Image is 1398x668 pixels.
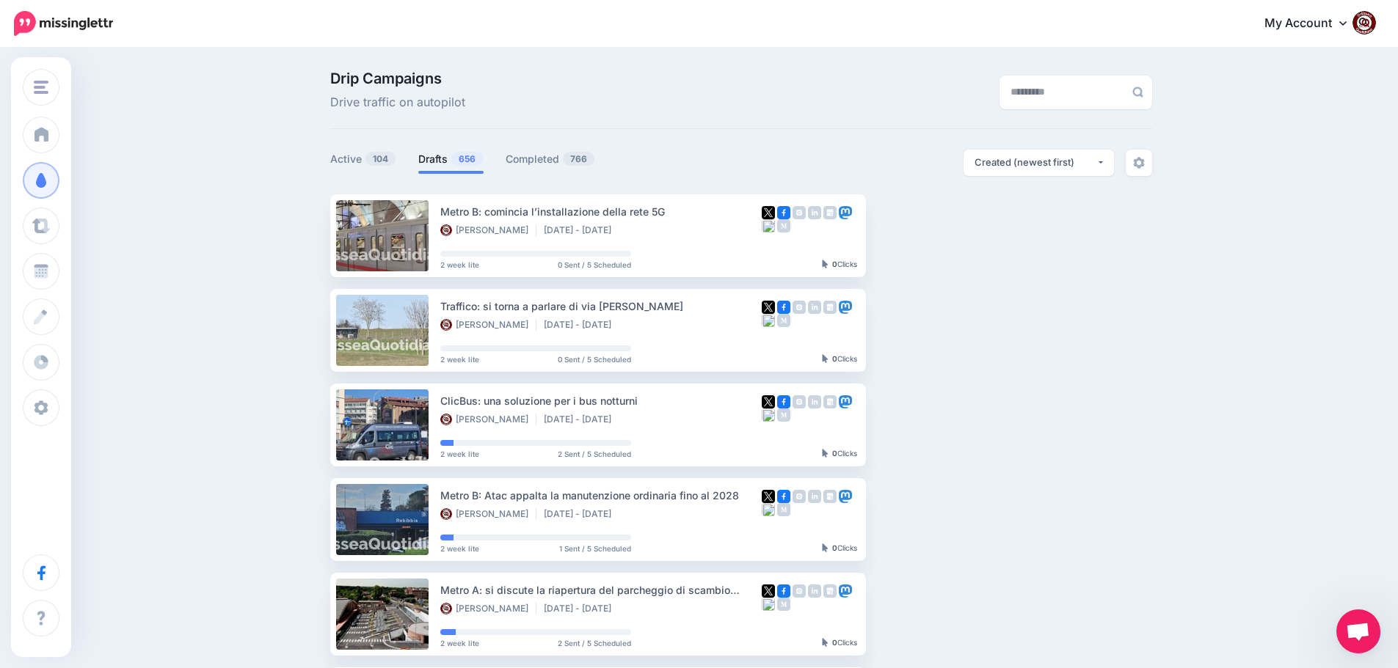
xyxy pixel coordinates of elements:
img: google_business-grey-square.png [823,584,837,598]
img: mastodon-square.png [839,206,852,219]
li: [DATE] - [DATE] [544,319,619,331]
img: medium-grey-square.png [777,503,790,516]
img: linkedin-grey-square.png [808,584,821,598]
img: medium-grey-square.png [777,314,790,327]
li: [PERSON_NAME] [440,224,536,236]
img: twitter-square.png [762,395,775,408]
div: ClicBus: una soluzione per i bus notturni [440,392,762,409]
img: pointer-grey-darker.png [822,449,829,458]
img: mastodon-square.png [839,301,852,314]
li: [DATE] - [DATE] [544,224,619,236]
img: linkedin-grey-square.png [808,206,821,219]
img: google_business-grey-square.png [823,301,837,314]
img: search-grey-6.png [1132,87,1143,98]
button: Created (newest first) [964,150,1114,176]
a: Completed766 [506,150,595,168]
li: [PERSON_NAME] [440,414,536,425]
img: mastodon-square.png [839,584,852,598]
img: google_business-grey-square.png [823,206,837,219]
span: 656 [451,152,483,166]
div: Clicks [822,639,857,647]
img: google_business-grey-square.png [823,490,837,503]
img: Missinglettr [14,11,113,36]
img: instagram-grey-square.png [793,584,806,598]
img: instagram-grey-square.png [793,206,806,219]
b: 0 [832,543,837,552]
span: 2 week lite [440,356,479,363]
div: Clicks [822,449,857,458]
li: [PERSON_NAME] [440,508,536,520]
img: bluesky-grey-square.png [762,598,775,611]
img: twitter-square.png [762,206,775,219]
img: linkedin-grey-square.png [808,395,821,408]
img: google_business-grey-square.png [823,395,837,408]
img: pointer-grey-darker.png [822,638,829,647]
span: 2 week lite [440,545,479,552]
img: facebook-square.png [777,584,790,598]
b: 0 [832,638,837,647]
img: linkedin-grey-square.png [808,301,821,314]
span: Drive traffic on autopilot [330,93,465,112]
a: Drafts656 [418,150,484,168]
img: instagram-grey-square.png [793,490,806,503]
div: Clicks [822,544,857,553]
img: pointer-grey-darker.png [822,354,829,363]
img: facebook-square.png [777,395,790,408]
img: instagram-grey-square.png [793,395,806,408]
div: Created (newest first) [975,155,1096,169]
img: pointer-grey-darker.png [822,543,829,552]
img: twitter-square.png [762,490,775,503]
li: [DATE] - [DATE] [544,603,619,614]
img: pointer-grey-darker.png [822,260,829,268]
img: mastodon-square.png [839,395,852,408]
li: [PERSON_NAME] [440,603,536,614]
span: 2 Sent / 5 Scheduled [558,639,631,647]
span: 2 week lite [440,261,479,268]
div: Metro B: Atac appalta la manutenzione ordinaria fino al 2028 [440,487,762,504]
img: twitter-square.png [762,301,775,314]
a: Aprire la chat [1336,609,1380,653]
img: bluesky-grey-square.png [762,219,775,232]
a: My Account [1250,6,1376,42]
div: Clicks [822,355,857,364]
img: bluesky-grey-square.png [762,408,775,422]
span: 2 week lite [440,639,479,647]
li: [DATE] - [DATE] [544,414,619,425]
div: Clicks [822,260,857,269]
b: 0 [832,260,837,268]
span: 766 [563,152,594,166]
img: linkedin-grey-square.png [808,490,821,503]
a: Active104 [330,150,396,168]
img: instagram-grey-square.png [793,301,806,314]
li: [DATE] - [DATE] [544,508,619,520]
div: Traffico: si torna a parlare di via [PERSON_NAME] [440,298,762,315]
span: 2 Sent / 5 Scheduled [558,450,631,458]
span: Drip Campaigns [330,71,465,86]
img: facebook-square.png [777,206,790,219]
img: facebook-square.png [777,301,790,314]
img: medium-grey-square.png [777,598,790,611]
img: medium-grey-square.png [777,219,790,232]
div: Metro A: si discute la riapertura del parcheggio di scambio [GEOGRAPHIC_DATA] [440,581,762,598]
div: Metro B: comincia l’installazione della rete 5G [440,203,762,220]
img: bluesky-grey-square.png [762,314,775,327]
b: 0 [832,449,837,458]
span: 104 [365,152,396,166]
img: twitter-square.png [762,584,775,598]
img: facebook-square.png [777,490,790,503]
span: 1 Sent / 5 Scheduled [559,545,631,552]
img: menu.png [34,81,48,94]
img: mastodon-square.png [839,490,852,503]
img: medium-grey-square.png [777,408,790,422]
img: bluesky-grey-square.png [762,503,775,516]
span: 2 week lite [440,450,479,458]
img: settings-grey.png [1133,157,1145,169]
span: 0 Sent / 5 Scheduled [558,261,631,268]
li: [PERSON_NAME] [440,319,536,331]
b: 0 [832,354,837,363]
span: 0 Sent / 5 Scheduled [558,356,631,363]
